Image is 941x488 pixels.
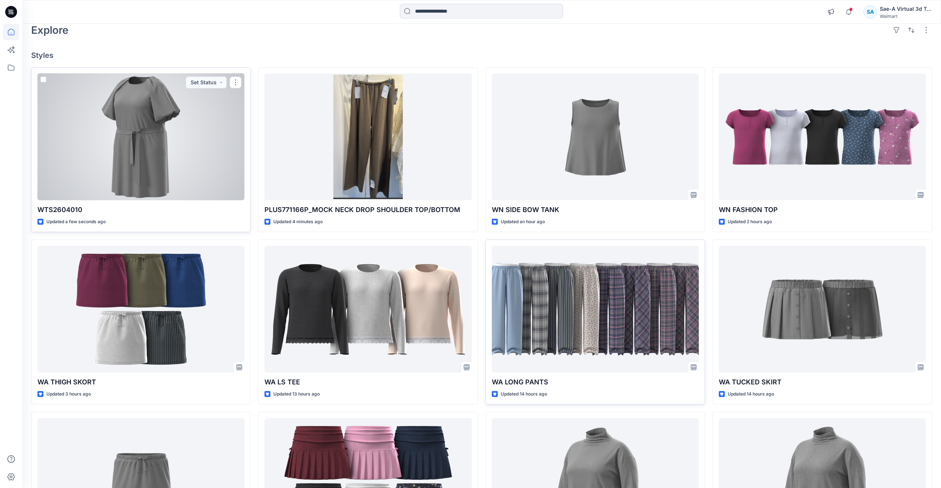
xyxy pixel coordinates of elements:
a: WA LS TEE [264,246,471,372]
p: Updated 13 hours ago [273,390,320,398]
h2: Explore [31,24,69,36]
a: WA LONG PANTS [492,246,699,372]
p: WA THIGH SKORT [37,377,244,387]
p: PLUS771166P_MOCK NECK DROP SHOULDER TOP/BOTTOM [264,205,471,215]
p: Updated 4 minutes ago [273,218,323,226]
a: WTS2604010 [37,74,244,200]
p: Updated 3 hours ago [46,390,91,398]
a: WA THIGH SKORT [37,246,244,372]
p: WN SIDE BOW TANK [492,205,699,215]
a: WN FASHION TOP [719,74,926,200]
a: WN SIDE BOW TANK [492,74,699,200]
p: WA LS TEE [264,377,471,387]
div: SA [863,5,877,19]
p: Updated a few seconds ago [46,218,106,226]
a: WA TUCKED SKIRT [719,246,926,372]
p: Updated 2 hours ago [728,218,772,226]
p: WA TUCKED SKIRT [719,377,926,387]
p: WTS2604010 [37,205,244,215]
p: Updated 14 hours ago [501,390,547,398]
div: Walmart [880,13,932,19]
p: WN FASHION TOP [719,205,926,215]
p: Updated an hour ago [501,218,545,226]
a: PLUS771166P_MOCK NECK DROP SHOULDER TOP/BOTTOM [264,74,471,200]
p: WA LONG PANTS [492,377,699,387]
h4: Styles [31,51,932,60]
div: Sae-A Virtual 3d Team [880,4,932,13]
p: Updated 14 hours ago [728,390,774,398]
